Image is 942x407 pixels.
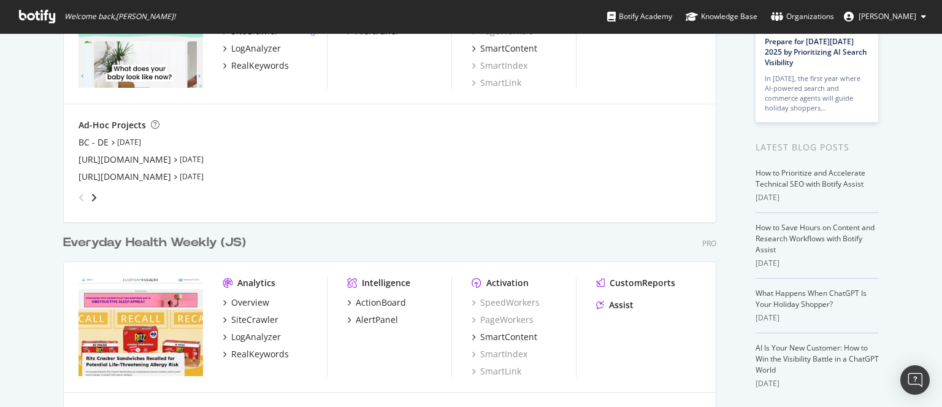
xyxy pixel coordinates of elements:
[756,312,879,324] div: [DATE]
[180,171,204,182] a: [DATE]
[231,331,281,343] div: LogAnalyzer
[231,297,269,309] div: Overview
[756,378,879,389] div: [DATE]
[756,222,875,255] a: How to Save Hours on Content and Research Workflows with Botify Assist
[610,277,675,289] div: CustomReports
[859,11,916,21] span: Meghnad Bhagde
[486,277,529,289] div: Activation
[765,36,867,68] a: Prepare for [DATE][DATE] 2025 by Prioritizing AI Search Visibility
[285,26,315,36] a: Crawling
[63,234,251,252] a: Everyday Health Weekly (JS)
[74,188,90,207] div: angle-left
[231,348,289,360] div: RealKeywords
[609,299,634,311] div: Assist
[771,10,834,23] div: Organizations
[480,42,537,55] div: SmartContent
[756,192,879,203] div: [DATE]
[223,60,289,72] a: RealKeywords
[607,10,672,23] div: Botify Academy
[702,238,716,249] div: Pro
[596,277,675,289] a: CustomReports
[900,365,930,395] div: Open Intercom Messenger
[231,60,289,72] div: RealKeywords
[223,297,269,309] a: Overview
[78,153,171,166] a: [URL][DOMAIN_NAME]
[356,297,406,309] div: ActionBoard
[78,136,109,149] a: BC - DE
[64,12,175,21] span: Welcome back, [PERSON_NAME] !
[231,314,278,326] div: SiteCrawler
[686,10,757,23] div: Knowledge Base
[756,343,879,375] a: AI Is Your New Customer: How to Win the Visibility Battle in a ChatGPT World
[472,348,527,360] a: SmartIndex
[90,192,98,204] div: angle-right
[472,60,527,72] a: SmartIndex
[78,277,203,376] img: everydayhealth.com
[472,42,537,55] a: SmartContent
[223,314,278,326] a: SiteCrawler
[472,331,537,343] a: SmartContent
[223,42,281,55] a: LogAnalyzer
[472,314,534,326] a: PageWorkers
[472,77,521,89] a: SmartLink
[356,314,398,326] div: AlertPanel
[347,297,406,309] a: ActionBoard
[756,168,865,189] a: How to Prioritize and Accelerate Technical SEO with Botify Assist
[223,331,281,343] a: LogAnalyzer
[231,42,281,55] div: LogAnalyzer
[480,331,537,343] div: SmartContent
[765,74,869,113] div: In [DATE], the first year where AI-powered search and commerce agents will guide holiday shoppers…
[834,7,936,26] button: [PERSON_NAME]
[223,348,289,360] a: RealKeywords
[756,258,879,269] div: [DATE]
[63,234,246,252] div: Everyday Health Weekly (JS)
[78,171,171,183] a: [URL][DOMAIN_NAME]
[117,137,141,147] a: [DATE]
[472,297,540,309] a: SpeedWorkers
[78,119,146,131] div: Ad-Hoc Projects
[362,277,410,289] div: Intelligence
[472,365,521,378] a: SmartLink
[596,299,634,311] a: Assist
[756,141,879,154] div: Latest Blog Posts
[180,154,204,165] a: [DATE]
[347,314,398,326] a: AlertPanel
[237,277,275,289] div: Analytics
[756,288,867,309] a: What Happens When ChatGPT Is Your Holiday Shopper?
